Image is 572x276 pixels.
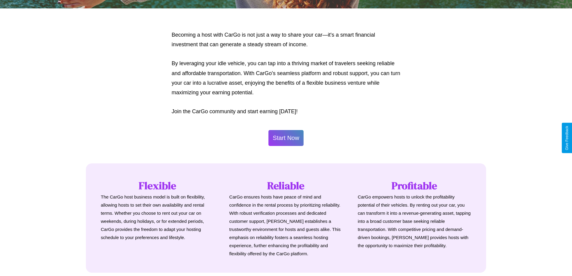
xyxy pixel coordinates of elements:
p: By leveraging your idle vehicle, you can tap into a thriving market of travelers seeking reliable... [172,59,401,98]
h1: Reliable [229,178,343,193]
p: Join the CarGo community and start earning [DATE]! [172,107,401,116]
h1: Flexible [101,178,214,193]
p: CarGo empowers hosts to unlock the profitability potential of their vehicles. By renting out your... [358,193,471,250]
div: Give Feedback [565,126,569,150]
button: Start Now [268,130,304,146]
p: Becoming a host with CarGo is not just a way to share your car—it's a smart financial investment ... [172,30,401,50]
p: The CarGo host business model is built on flexibility, allowing hosts to set their own availabili... [101,193,214,241]
h1: Profitable [358,178,471,193]
p: CarGo ensures hosts have peace of mind and confidence in the rental process by prioritizing relia... [229,193,343,258]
